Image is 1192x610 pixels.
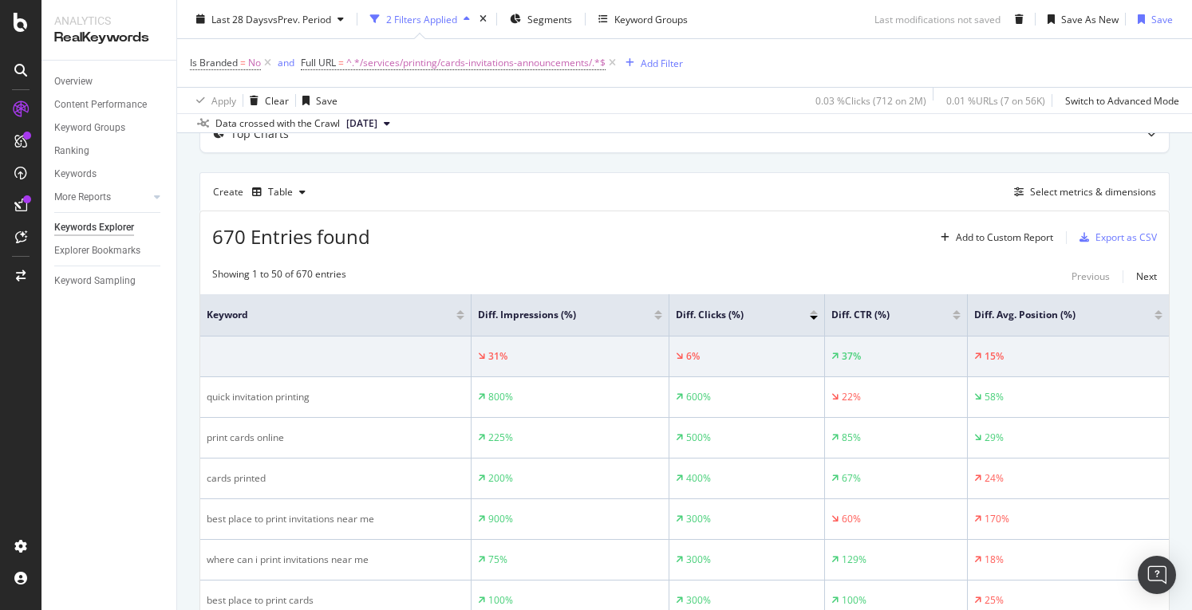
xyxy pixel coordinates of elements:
div: More Reports [54,189,111,206]
a: Keyword Sampling [54,273,165,289]
span: Diff. Avg. Position (%) [974,308,1131,322]
div: Keywords Explorer [54,219,134,236]
span: Is Branded [190,56,238,69]
span: Full URL [301,56,336,69]
div: 225% [488,431,513,445]
div: Content Performance [54,96,147,113]
div: Keyword Sampling [54,273,136,289]
div: 24% [985,471,1004,486]
button: Next [1136,267,1157,286]
a: Keywords [54,166,165,183]
div: quick invitation printing [207,390,464,404]
span: Segments [527,12,572,26]
div: 300% [686,512,711,526]
div: 300% [686,553,711,567]
span: 670 Entries found [212,223,370,250]
div: Top Charts [231,126,289,142]
div: Overview [54,73,93,90]
div: 25% [985,593,1004,608]
button: Segments [503,6,578,32]
div: best place to print invitations near me [207,512,464,526]
div: 31% [488,349,507,364]
div: Table [268,187,293,197]
div: best place to print cards [207,593,464,608]
div: cards printed [207,471,464,486]
div: Keywords [54,166,97,183]
div: 37% [842,349,861,364]
div: 100% [488,593,513,608]
div: 0.03 % Clicks ( 712 on 2M ) [815,93,926,107]
div: 400% [686,471,711,486]
div: Save [1151,12,1173,26]
div: Apply [211,93,236,107]
div: Keyword Groups [54,120,125,136]
a: Content Performance [54,96,165,113]
div: Create [213,179,312,205]
div: Last modifications not saved [874,12,1001,26]
div: 60% [842,512,861,526]
a: Keyword Groups [54,120,165,136]
div: 6% [686,349,700,364]
button: Save [1131,6,1173,32]
div: Clear [265,93,289,107]
div: print cards online [207,431,464,445]
span: ^.*/services/printing/cards-invitations-announcements/.*$ [346,52,606,74]
span: vs Prev. Period [268,12,331,26]
button: Keyword Groups [592,6,694,32]
div: Add to Custom Report [956,233,1053,242]
div: Export as CSV [1095,230,1157,244]
button: Export as CSV [1073,225,1157,250]
button: Select metrics & dimensions [1008,183,1156,202]
span: Diff. Impressions (%) [478,308,630,322]
div: where can i print invitations near me [207,553,464,567]
div: 85% [842,431,861,445]
span: Diff. Clicks (%) [676,308,786,322]
div: Next [1136,270,1157,283]
span: No [248,52,261,74]
button: Add to Custom Report [934,225,1053,250]
div: Save As New [1061,12,1119,26]
div: 29% [985,431,1004,445]
div: Add Filter [641,56,683,69]
div: 22% [842,390,861,404]
div: 2 Filters Applied [386,12,457,26]
div: 800% [488,390,513,404]
div: Open Intercom Messenger [1138,556,1176,594]
div: Ranking [54,143,89,159]
div: 58% [985,390,1004,404]
span: = [338,56,344,69]
button: Table [246,179,312,205]
span: Diff. CTR (%) [831,308,929,322]
div: Select metrics & dimensions [1030,185,1156,199]
button: Last 28 DaysvsPrev. Period [190,6,350,32]
div: Previous [1072,270,1110,283]
div: Showing 1 to 50 of 670 entries [212,267,346,286]
div: Switch to Advanced Mode [1065,93,1179,107]
div: Data crossed with the Crawl [215,116,340,131]
span: 2025 Sep. 12th [346,116,377,131]
div: 500% [686,431,711,445]
button: Clear [243,88,289,113]
div: Analytics [54,13,164,29]
div: 0.01 % URLs ( 7 on 56K ) [946,93,1045,107]
button: [DATE] [340,114,397,133]
div: 170% [985,512,1009,526]
div: 900% [488,512,513,526]
div: 18% [985,553,1004,567]
button: Add Filter [619,53,683,73]
div: Save [316,93,337,107]
a: Keywords Explorer [54,219,165,236]
div: and [278,56,294,69]
div: times [476,11,490,27]
span: Keyword [207,308,432,322]
span: Last 28 Days [211,12,268,26]
div: 67% [842,471,861,486]
div: 600% [686,390,711,404]
a: Explorer Bookmarks [54,242,165,259]
div: 129% [842,553,866,567]
div: RealKeywords [54,29,164,47]
div: 75% [488,553,507,567]
button: Previous [1072,267,1110,286]
div: 300% [686,593,711,608]
button: Apply [190,88,236,113]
